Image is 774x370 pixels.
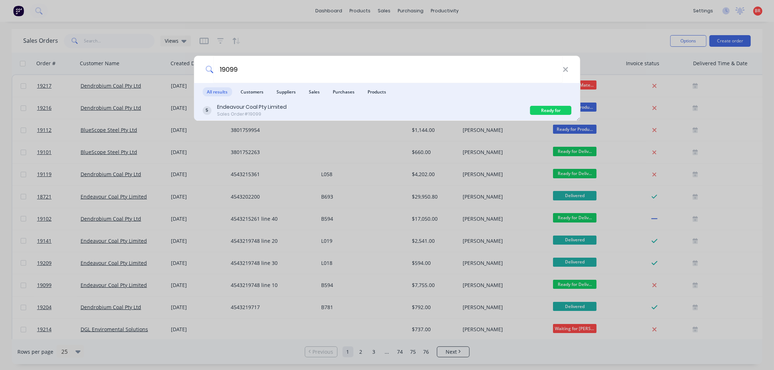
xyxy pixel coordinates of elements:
span: All results [202,87,232,96]
span: Suppliers [272,87,300,96]
span: Purchases [328,87,359,96]
span: Customers [236,87,268,96]
span: Products [363,87,390,96]
span: Sales [304,87,324,96]
div: Endeavour Coal Pty Limited [217,103,287,111]
div: Sales Order #19099 [217,111,287,117]
div: Ready for Delivery [530,106,572,115]
input: Start typing a customer or supplier name to create a new order... [213,56,563,83]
